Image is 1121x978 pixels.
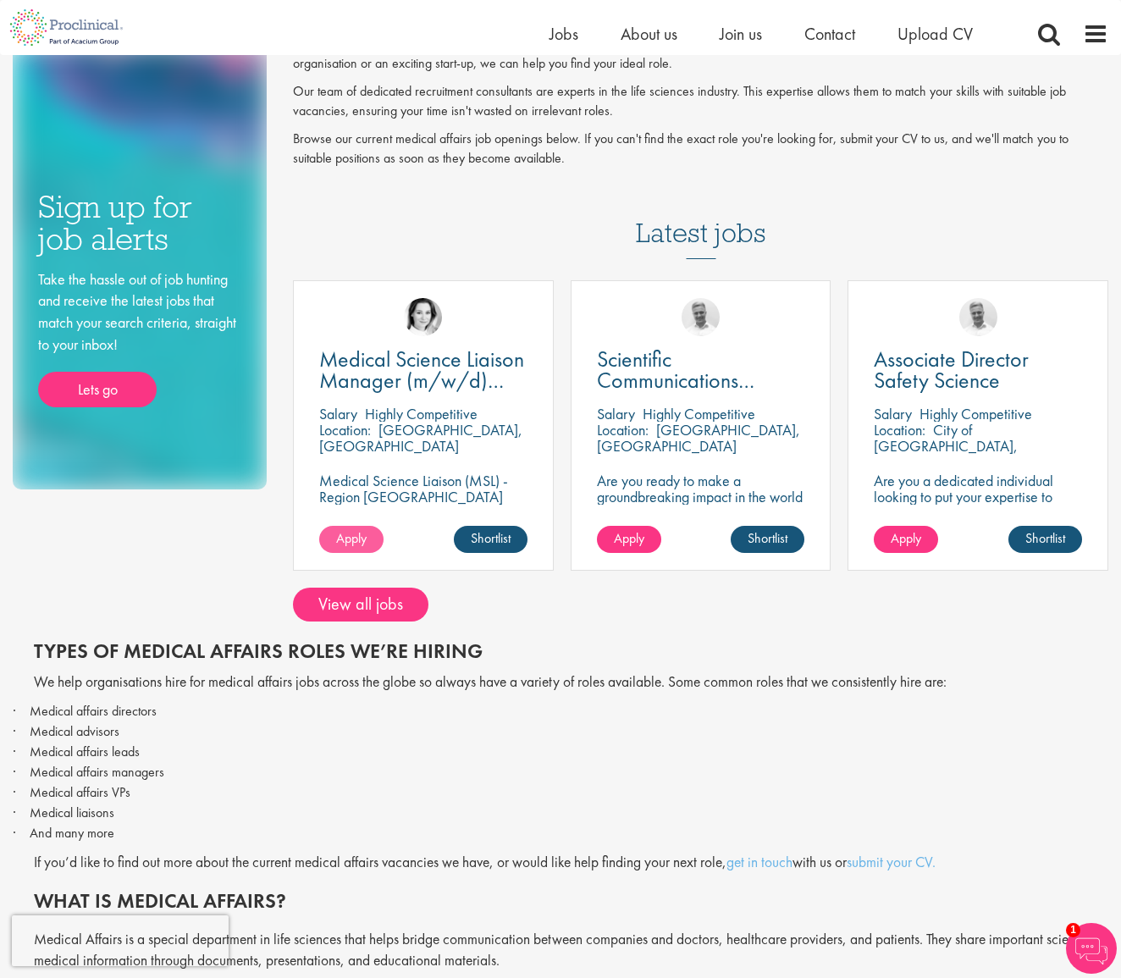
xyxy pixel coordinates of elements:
span: Salary [597,404,635,423]
a: Join us [720,23,762,45]
a: Shortlist [1008,526,1082,553]
span: · [13,785,30,799]
a: Shortlist [454,526,527,553]
a: Apply [319,526,384,553]
a: Scientific Communications Manager - Oncology [597,349,805,391]
span: · [13,704,30,718]
a: Upload CV [897,23,973,45]
span: Apply [891,529,921,547]
a: Associate Director Safety Science [874,349,1082,391]
h2: What is medical affairs? [34,890,1121,912]
span: Location: [319,420,371,439]
span: Medical advisors [30,722,119,740]
a: submit your CV. [847,853,936,871]
p: [GEOGRAPHIC_DATA], [GEOGRAPHIC_DATA] [597,420,800,456]
a: get in touch [726,853,792,871]
span: Salary [874,404,912,423]
span: Location: [874,420,925,439]
p: Highly Competitive [643,404,755,423]
img: Greta Prestel [404,298,442,336]
span: Medical affairs leads [30,743,140,760]
span: Medical affairs VPs [30,783,130,801]
img: Chatbot [1066,923,1117,974]
p: Are you a dedicated individual looking to put your expertise to work fully flexibly in a remote p... [874,472,1082,569]
p: We help organisations hire for medical affairs jobs across the globe so always have a variety of ... [34,671,1121,693]
span: Medical affairs managers [30,763,164,781]
iframe: reCAPTCHA [12,915,229,966]
p: [GEOGRAPHIC_DATA], [GEOGRAPHIC_DATA] [319,420,522,456]
a: About us [621,23,677,45]
span: Medical Science Liaison Manager (m/w/d) Nephrologie [319,345,524,416]
img: Joshua Bye [682,298,720,336]
span: Medical liaisons [30,804,114,821]
h2: Types of medical affairs roles we’re hiring [34,640,1121,662]
p: Are you ready to make a groundbreaking impact in the world of biotechnology? Join a growing compa... [597,472,805,553]
a: Contact [804,23,855,45]
a: View all jobs [293,588,428,622]
span: 1 [1066,923,1080,937]
div: Take the hassle out of job hunting and receive the latest jobs that match your search criteria, s... [38,268,241,408]
p: Highly Competitive [365,404,478,423]
a: Apply [874,526,938,553]
span: And many more [30,824,114,842]
span: · [13,805,30,820]
a: Medical Science Liaison Manager (m/w/d) Nephrologie [319,349,527,391]
p: If you’d like to find out more about the current medical affairs vacancies we have, or would like... [34,852,1121,873]
span: Salary [319,404,357,423]
span: Apply [336,529,367,547]
a: Lets go [38,372,157,407]
p: Highly Competitive [919,404,1032,423]
p: Medical Science Liaison (MSL) - Region [GEOGRAPHIC_DATA] [319,472,527,505]
p: City of [GEOGRAPHIC_DATA], [GEOGRAPHIC_DATA] [874,420,1018,472]
h3: Latest jobs [636,176,766,259]
span: · [13,744,30,759]
span: · [13,724,30,738]
span: Medical affairs directors [30,702,157,720]
span: Location: [597,420,649,439]
span: · [13,826,30,840]
span: Associate Director Safety Science [874,345,1029,395]
p: Our team of dedicated recruitment consultants are experts in the life sciences industry. This exp... [293,82,1108,121]
span: Apply [614,529,644,547]
h3: Sign up for job alerts [38,191,241,256]
span: Scientific Communications Manager - Oncology [597,345,783,416]
a: Shortlist [731,526,804,553]
img: Joshua Bye [959,298,997,336]
a: Apply [597,526,661,553]
a: Jobs [549,23,578,45]
p: Medical Affairs is a special department in life sciences that helps bridge communication between ... [34,929,1121,971]
span: · [13,765,30,779]
p: Browse our current medical affairs job openings below. If you can't find the exact role you're lo... [293,130,1108,169]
